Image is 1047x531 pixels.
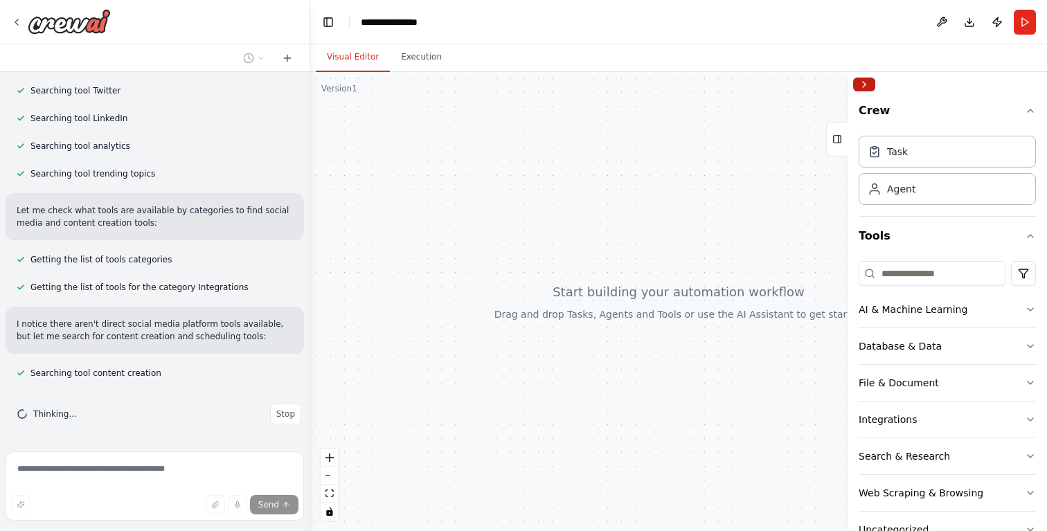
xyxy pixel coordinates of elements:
span: Searching tool content creation [30,368,161,379]
button: AI & Machine Learning [859,291,1036,327]
span: Thinking... [33,408,77,420]
div: Integrations [859,413,917,426]
span: Searching tool trending topics [30,168,155,179]
button: Switch to previous chat [238,50,271,66]
span: Searching tool LinkedIn [30,113,127,124]
div: AI & Machine Learning [859,303,967,316]
div: File & Document [859,376,939,390]
button: Click to speak your automation idea [228,495,247,514]
button: Upload files [206,495,225,514]
span: Stop [276,408,295,420]
button: zoom out [321,467,339,485]
button: Hide left sidebar [319,12,338,32]
button: toggle interactivity [321,503,339,521]
button: zoom in [321,449,339,467]
button: Visual Editor [316,43,390,72]
span: Getting the list of tools for the category Integrations [30,282,249,293]
div: React Flow controls [321,449,339,521]
button: Integrations [859,402,1036,438]
button: Search & Research [859,438,1036,474]
p: Let me check what tools are available by categories to find social media and content creation tools: [17,204,293,229]
button: Collapse right sidebar [853,78,875,91]
button: fit view [321,485,339,503]
button: Crew [859,97,1036,130]
div: Web Scraping & Browsing [859,486,983,500]
button: Start a new chat [276,50,298,66]
span: Searching tool analytics [30,141,130,152]
p: I notice there aren't direct social media platform tools available, but let me search for content... [17,318,293,343]
button: Improve this prompt [11,495,30,514]
div: Database & Data [859,339,942,353]
span: Send [258,499,279,510]
div: Version 1 [321,83,357,94]
div: Crew [859,130,1036,216]
button: Execution [390,43,453,72]
button: Web Scraping & Browsing [859,475,1036,511]
nav: breadcrumb [361,15,432,29]
span: Searching tool Twitter [30,85,120,96]
button: Toggle Sidebar [842,72,853,531]
button: Stop [270,404,301,424]
button: Tools [859,217,1036,255]
button: Send [250,495,298,514]
button: Database & Data [859,328,1036,364]
span: Getting the list of tools categories [30,254,172,265]
div: Search & Research [859,449,950,463]
img: Logo [28,9,111,34]
div: Agent [887,182,915,196]
div: Task [887,145,908,159]
button: File & Document [859,365,1036,401]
